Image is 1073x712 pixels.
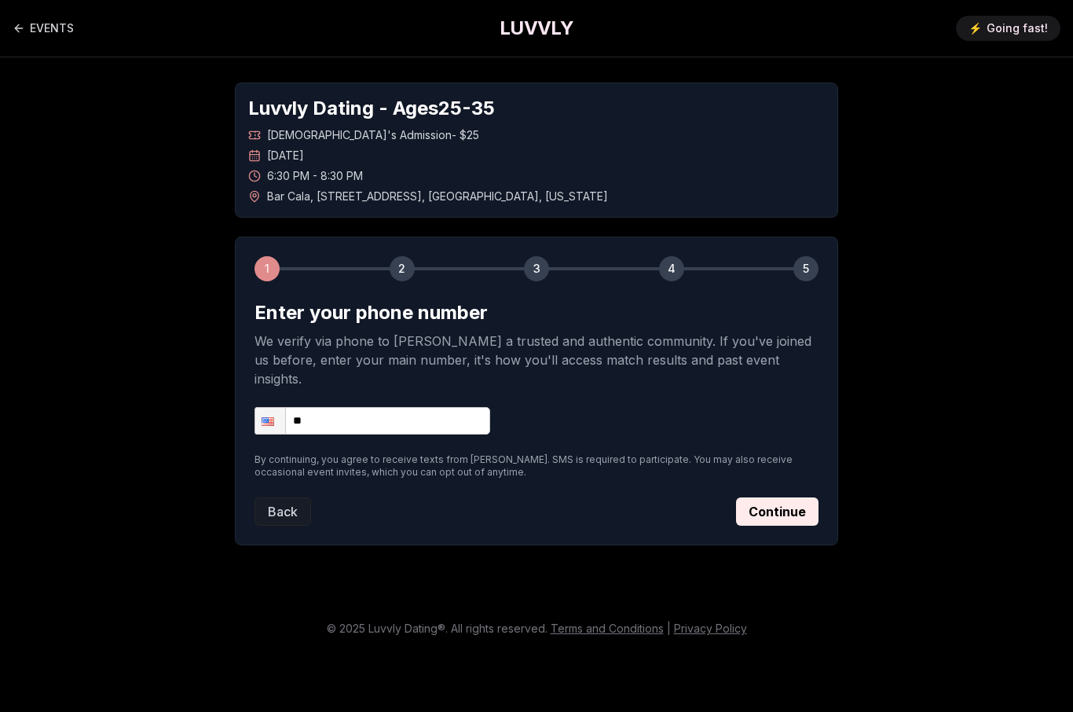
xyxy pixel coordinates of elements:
a: Privacy Policy [674,622,747,635]
div: 4 [659,256,684,281]
a: Back to events [13,13,74,44]
div: 1 [255,256,280,281]
span: [DEMOGRAPHIC_DATA]'s Admission - $25 [267,127,479,143]
a: LUVVLY [500,16,573,41]
p: By continuing, you agree to receive texts from [PERSON_NAME]. SMS is required to participate. You... [255,453,818,479]
div: 2 [390,256,415,281]
span: 6:30 PM - 8:30 PM [267,168,363,184]
span: Bar Cala , [STREET_ADDRESS] , [GEOGRAPHIC_DATA] , [US_STATE] [267,189,608,204]
h2: Enter your phone number [255,300,818,325]
button: Back [255,497,311,526]
div: United States: + 1 [255,408,285,434]
div: 5 [793,256,818,281]
button: Continue [736,497,818,526]
p: We verify via phone to [PERSON_NAME] a trusted and authentic community. If you've joined us befor... [255,332,818,388]
a: Terms and Conditions [551,622,664,635]
div: 3 [524,256,549,281]
span: [DATE] [267,148,304,163]
h1: Luvvly Dating - Ages 25 - 35 [248,96,825,121]
span: Going fast! [987,20,1048,36]
span: ⚡️ [969,20,982,36]
span: | [667,622,671,635]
